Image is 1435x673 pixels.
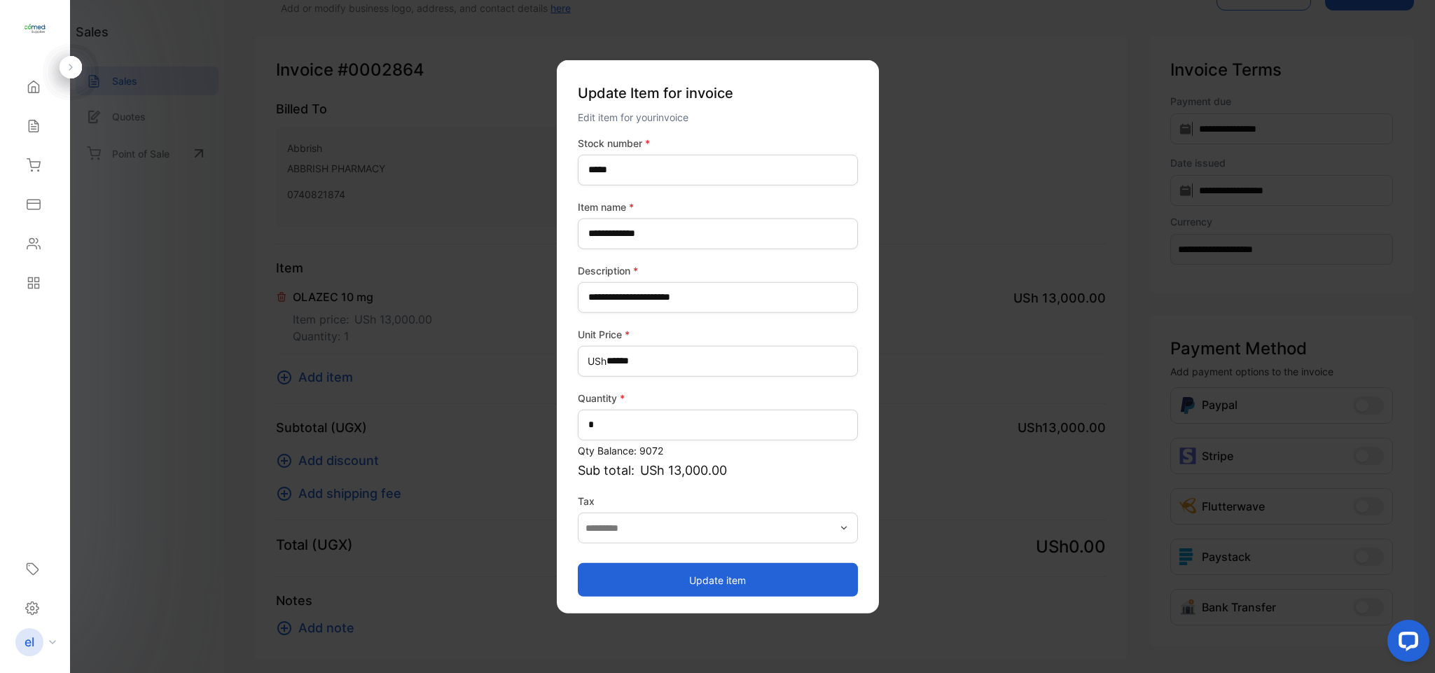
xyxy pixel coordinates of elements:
label: Tax [578,493,858,508]
iframe: LiveChat chat widget [1376,614,1435,673]
span: Edit item for your invoice [578,111,688,123]
label: Item name [578,199,858,214]
label: Stock number [578,135,858,150]
p: Sub total: [578,460,858,479]
p: el [25,633,34,651]
p: Qty Balance: 9072 [578,443,858,457]
span: USh 13,000.00 [640,460,727,479]
button: Update item [578,563,858,597]
label: Description [578,263,858,277]
label: Quantity [578,390,858,405]
span: USh [588,354,606,368]
p: Update Item for invoice [578,76,858,109]
label: Unit Price [578,326,858,341]
img: logo [25,18,46,39]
